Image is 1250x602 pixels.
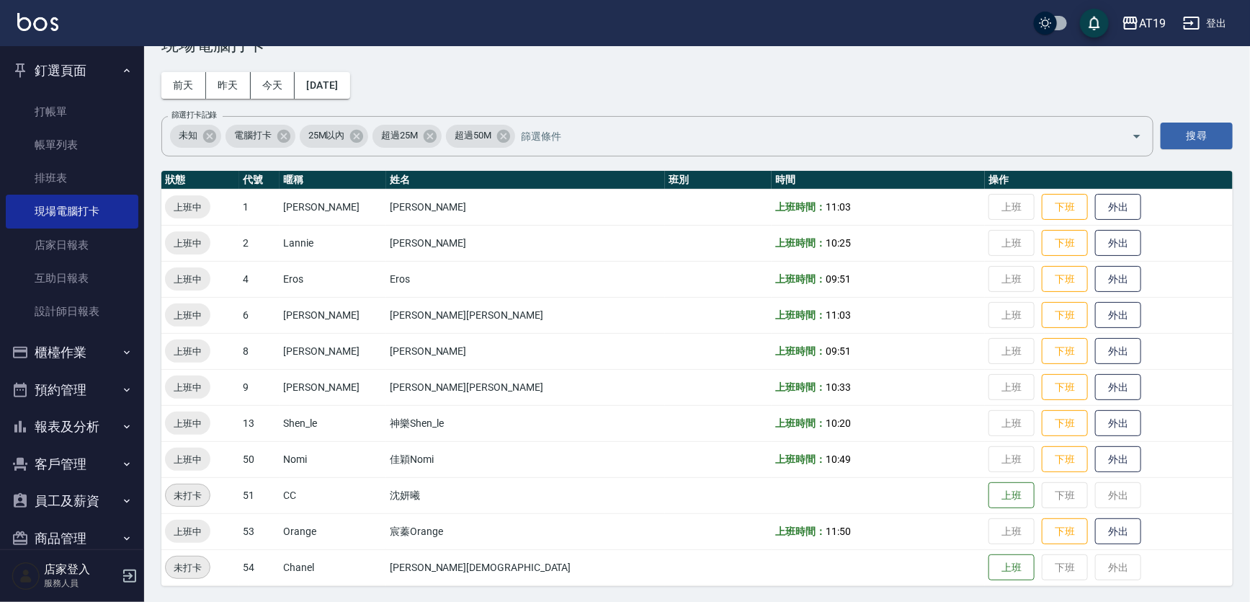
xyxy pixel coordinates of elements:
td: 宸蓁Orange [386,513,665,549]
a: 設計師日報表 [6,295,138,328]
button: 下班 [1042,266,1088,293]
button: 外出 [1095,230,1141,257]
div: 電腦打卡 [226,125,295,148]
span: 上班中 [165,236,210,251]
td: Nomi [280,441,386,477]
span: 上班中 [165,200,210,215]
button: 下班 [1042,374,1088,401]
span: 10:25 [826,237,851,249]
th: 暱稱 [280,171,386,190]
span: 11:50 [826,526,851,537]
button: 商品管理 [6,520,138,557]
div: AT19 [1139,14,1166,32]
span: 上班中 [165,308,210,323]
img: Person [12,562,40,590]
button: 外出 [1095,446,1141,473]
td: [PERSON_NAME] [280,333,386,369]
b: 上班時間： [775,237,826,249]
button: 外出 [1095,338,1141,365]
button: 昨天 [206,72,251,99]
p: 服務人員 [44,577,117,590]
th: 姓名 [386,171,665,190]
td: 51 [239,477,280,513]
button: 上班 [988,554,1035,581]
button: 下班 [1042,446,1088,473]
a: 排班表 [6,161,138,195]
span: 11:03 [826,201,851,213]
button: AT19 [1116,9,1171,38]
td: [PERSON_NAME] [386,189,665,225]
span: 電腦打卡 [226,128,280,143]
td: CC [280,477,386,513]
span: 上班中 [165,416,210,431]
b: 上班時間： [775,201,826,213]
button: 下班 [1042,518,1088,545]
th: 代號 [239,171,280,190]
div: 超過50M [446,125,515,148]
td: 1 [239,189,280,225]
a: 現場電腦打卡 [6,195,138,228]
span: 25M以內 [300,128,354,143]
span: 未知 [170,128,206,143]
span: 上班中 [165,380,210,395]
span: 上班中 [165,344,210,359]
button: 員工及薪資 [6,482,138,520]
div: 25M以內 [300,125,369,148]
button: 下班 [1042,194,1088,221]
td: Shen_le [280,405,386,441]
td: Eros [386,261,665,297]
td: [PERSON_NAME][PERSON_NAME] [386,369,665,405]
td: 6 [239,297,280,333]
td: 50 [239,441,280,477]
td: [PERSON_NAME][DEMOGRAPHIC_DATA] [386,549,665,585]
b: 上班時間： [775,309,826,321]
a: 打帳單 [6,95,138,128]
td: [PERSON_NAME] [280,189,386,225]
td: 53 [239,513,280,549]
button: [DATE] [295,72,349,99]
h5: 店家登入 [44,562,117,577]
span: 11:03 [826,309,851,321]
button: 外出 [1095,302,1141,329]
td: 4 [239,261,280,297]
b: 上班時間： [775,273,826,285]
span: 超過25M [372,128,427,143]
span: 10:33 [826,381,851,393]
button: 下班 [1042,302,1088,329]
span: 10:49 [826,453,851,465]
th: 操作 [985,171,1233,190]
label: 篩選打卡記錄 [171,110,217,120]
button: 下班 [1042,338,1088,365]
input: 篩選條件 [517,123,1107,149]
div: 未知 [170,125,221,148]
button: 上班 [988,482,1035,509]
td: [PERSON_NAME] [280,369,386,405]
button: 報表及分析 [6,408,138,446]
td: 8 [239,333,280,369]
span: 上班中 [165,272,210,287]
b: 上班時間： [775,381,826,393]
td: Lannie [280,225,386,261]
td: [PERSON_NAME] [280,297,386,333]
button: 今天 [251,72,295,99]
button: 外出 [1095,194,1141,221]
td: 2 [239,225,280,261]
th: 班別 [665,171,772,190]
img: Logo [17,13,58,31]
span: 未打卡 [166,488,210,503]
button: 外出 [1095,410,1141,437]
td: 9 [239,369,280,405]
td: 佳穎Nomi [386,441,665,477]
a: 互助日報表 [6,262,138,295]
a: 帳單列表 [6,128,138,161]
button: Open [1125,125,1148,148]
th: 狀態 [161,171,239,190]
td: Eros [280,261,386,297]
button: 櫃檯作業 [6,334,138,371]
td: Orange [280,513,386,549]
button: 客戶管理 [6,446,138,483]
button: 下班 [1042,230,1088,257]
button: 前天 [161,72,206,99]
td: Chanel [280,549,386,585]
span: 09:51 [826,273,851,285]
